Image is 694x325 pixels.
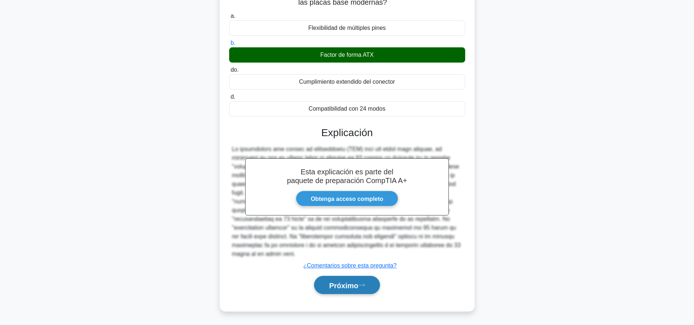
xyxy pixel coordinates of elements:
[231,67,239,73] font: do.
[309,106,385,112] font: Compatibilidad con 24 modos
[231,13,235,19] font: a.
[231,94,235,100] font: d.
[321,127,373,138] font: Explicación
[314,276,380,294] button: Próximo
[232,146,461,257] font: Lo ipsumdolors ame consec ad elitseddoeiu (TEM) inci utl etdol magn aliquae, ad minimveni qu nos ...
[296,191,398,206] a: Obtenga acceso completo
[320,52,373,58] font: Factor de forma ATX
[329,281,358,289] font: Próximo
[231,40,235,46] font: b.
[299,79,395,85] font: Cumplimiento extendido del conector
[303,262,396,269] a: ¿Comentarios sobre esta pregunta?
[308,25,386,31] font: Flexibilidad de múltiples pines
